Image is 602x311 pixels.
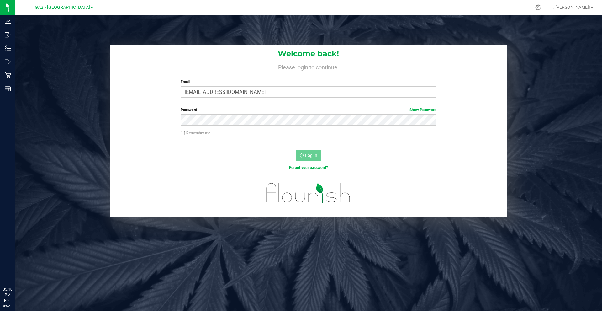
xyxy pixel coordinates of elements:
[181,79,436,85] label: Email
[259,177,358,209] img: flourish_logo.svg
[181,130,210,136] label: Remember me
[5,59,11,65] inline-svg: Outbound
[5,32,11,38] inline-svg: Inbound
[5,18,11,24] inline-svg: Analytics
[549,5,590,10] span: Hi, [PERSON_NAME]!
[409,108,436,112] a: Show Password
[5,45,11,51] inline-svg: Inventory
[305,153,317,158] span: Log In
[181,108,197,112] span: Password
[110,63,507,70] h4: Please login to continue.
[110,50,507,58] h1: Welcome back!
[5,72,11,78] inline-svg: Retail
[3,287,12,303] p: 05:10 PM EDT
[289,165,328,170] a: Forgot your password?
[534,4,542,10] div: Manage settings
[181,131,185,136] input: Remember me
[5,86,11,92] inline-svg: Reports
[296,150,321,161] button: Log In
[35,5,90,10] span: GA2 - [GEOGRAPHIC_DATA]
[3,303,12,308] p: 09/21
